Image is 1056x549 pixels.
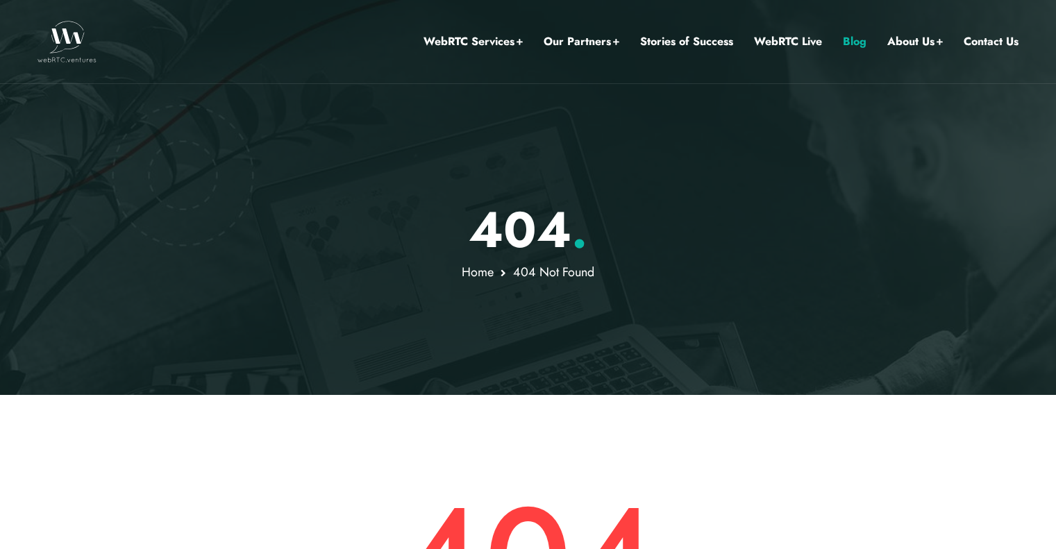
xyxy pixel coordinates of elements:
[462,263,494,281] a: Home
[964,33,1019,51] a: Contact Us
[37,21,97,62] img: WebRTC.ventures
[121,200,935,260] p: 404
[843,33,866,51] a: Blog
[513,263,594,281] span: 404 Not Found
[887,33,943,51] a: About Us
[640,33,733,51] a: Stories of Success
[424,33,523,51] a: WebRTC Services
[571,194,587,266] span: .
[544,33,619,51] a: Our Partners
[754,33,822,51] a: WebRTC Live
